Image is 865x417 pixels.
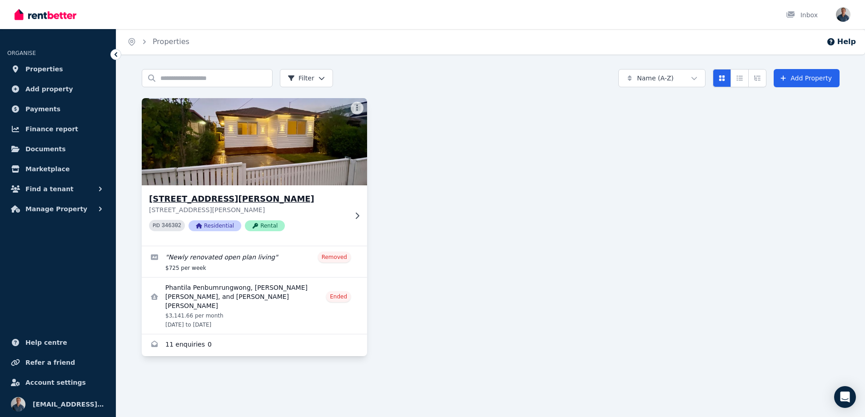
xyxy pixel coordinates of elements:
a: Properties [153,37,189,46]
nav: Breadcrumb [116,29,200,55]
a: Edit listing: Newly renovated open plan living [142,246,367,277]
a: Marketplace [7,160,109,178]
span: Name (A-Z) [637,74,674,83]
a: Documents [7,140,109,158]
button: Find a tenant [7,180,109,198]
div: View options [713,69,766,87]
span: Finance report [25,124,78,134]
button: Manage Property [7,200,109,218]
button: Filter [280,69,333,87]
span: Refer a friend [25,357,75,368]
p: [STREET_ADDRESS][PERSON_NAME] [149,205,347,214]
button: Expanded list view [748,69,766,87]
button: Card view [713,69,731,87]
small: PID [153,223,160,228]
img: andrewjscunningham@gmail.com [11,397,25,412]
a: Add property [7,80,109,98]
span: Filter [288,74,314,83]
span: ORGANISE [7,50,36,56]
span: Residential [189,220,241,231]
span: Account settings [25,377,86,388]
div: Inbox [786,10,818,20]
img: andrewjscunningham@gmail.com [836,7,850,22]
span: Payments [25,104,60,114]
code: 346302 [162,223,181,229]
button: More options [351,102,363,114]
a: Properties [7,60,109,78]
button: Help [826,36,856,47]
img: RentBetter [15,8,76,21]
span: Help centre [25,337,67,348]
a: Refer a friend [7,353,109,372]
a: Add Property [774,69,840,87]
span: Rental [245,220,285,231]
img: 3 Dudley Street, Footscray [136,96,373,188]
span: Marketplace [25,164,70,174]
div: Open Intercom Messenger [834,386,856,408]
span: Properties [25,64,63,74]
a: Finance report [7,120,109,138]
span: Manage Property [25,204,87,214]
button: Compact list view [731,69,749,87]
span: [EMAIL_ADDRESS][DOMAIN_NAME] [33,399,105,410]
button: Name (A-Z) [618,69,706,87]
a: Account settings [7,373,109,392]
a: Enquiries for 3 Dudley Street, Footscray [142,334,367,356]
a: View details for Phantila Penbumrungwong, Jhon Stiven Suarez Franco, and John Fredy Chitiva Arcila [142,278,367,334]
h3: [STREET_ADDRESS][PERSON_NAME] [149,193,347,205]
span: Find a tenant [25,184,74,194]
a: Help centre [7,333,109,352]
span: Documents [25,144,66,154]
a: 3 Dudley Street, Footscray[STREET_ADDRESS][PERSON_NAME][STREET_ADDRESS][PERSON_NAME]PID 346302Res... [142,98,367,246]
a: Payments [7,100,109,118]
span: Add property [25,84,73,94]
